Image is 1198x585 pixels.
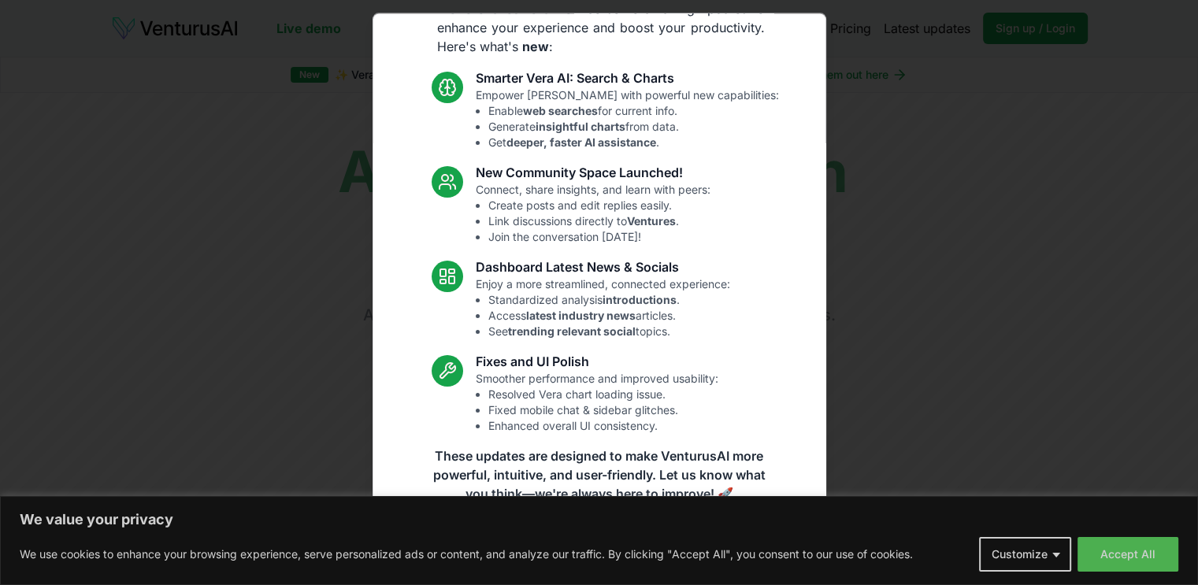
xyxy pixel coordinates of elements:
[476,257,730,276] h3: Dashboard Latest News & Socials
[488,229,710,245] li: Join the conversation [DATE]!
[488,103,779,119] li: Enable for current info.
[488,324,730,339] li: See topics.
[488,213,710,229] li: Link discussions directly to .
[508,324,636,338] strong: trending relevant social
[603,293,677,306] strong: introductions
[488,198,710,213] li: Create posts and edit replies easily.
[423,446,776,503] p: These updates are designed to make VenturusAI more powerful, intuitive, and user-friendly. Let us...
[488,308,730,324] li: Access articles.
[506,135,656,149] strong: deeper, faster AI assistance
[526,309,636,322] strong: latest industry news
[476,163,710,182] h3: New Community Space Launched!
[488,292,730,308] li: Standardized analysis .
[488,418,718,434] li: Enhanced overall UI consistency.
[488,387,718,402] li: Resolved Vera chart loading issue.
[488,402,718,418] li: Fixed mobile chat & sidebar glitches.
[476,276,730,339] p: Enjoy a more streamlined, connected experience:
[523,104,598,117] strong: web searches
[488,119,779,135] li: Generate from data.
[476,352,718,371] h3: Fixes and UI Polish
[476,182,710,245] p: Connect, share insights, and learn with peers:
[476,371,718,434] p: Smoother performance and improved usability:
[476,87,779,150] p: Empower [PERSON_NAME] with powerful new capabilities:
[488,135,779,150] li: Get .
[522,39,549,54] strong: new
[481,522,718,554] a: Read the full announcement on our blog!
[627,214,676,228] strong: Ventures
[536,120,625,133] strong: insightful charts
[476,68,779,87] h3: Smarter Vera AI: Search & Charts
